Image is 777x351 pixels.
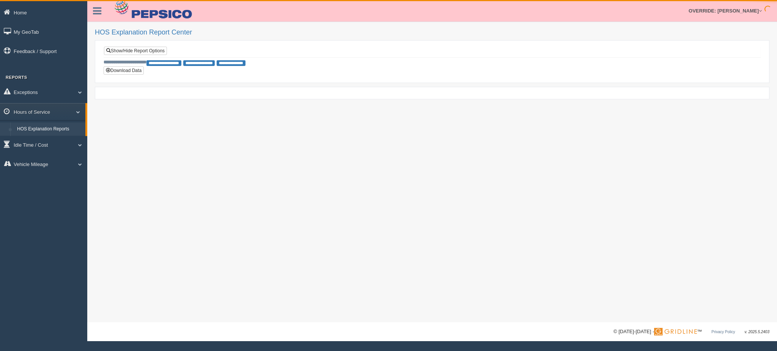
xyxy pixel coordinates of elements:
div: © [DATE]-[DATE] - ™ [613,328,769,336]
button: Download Data [104,66,144,75]
span: v. 2025.5.2403 [745,330,769,334]
a: Show/Hide Report Options [104,47,167,55]
h2: HOS Explanation Report Center [95,29,769,36]
a: Privacy Policy [711,330,735,334]
img: Gridline [654,328,697,335]
a: HOS Explanation Reports [14,122,85,136]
